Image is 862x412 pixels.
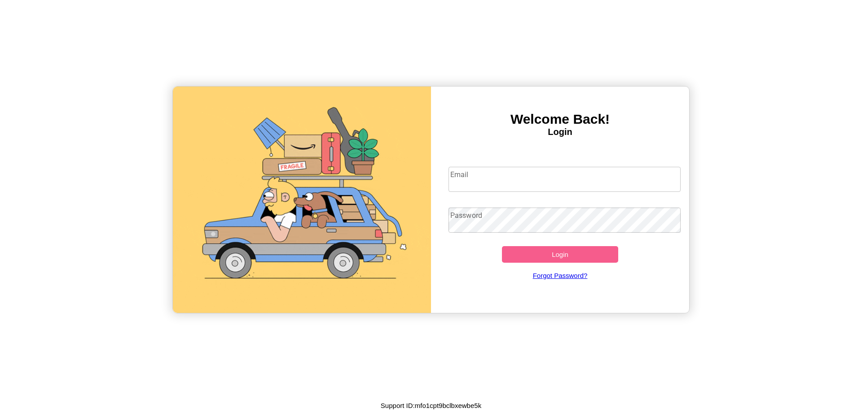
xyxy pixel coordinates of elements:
[444,263,677,288] a: Forgot Password?
[381,399,481,412] p: Support ID: mfo1cpt9bclbxewbe5k
[173,87,431,313] img: gif
[502,246,618,263] button: Login
[431,127,689,137] h4: Login
[431,112,689,127] h3: Welcome Back!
